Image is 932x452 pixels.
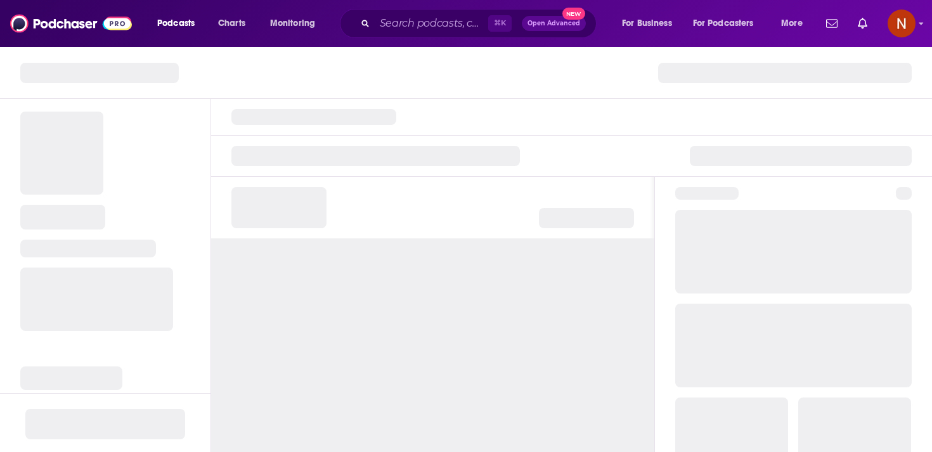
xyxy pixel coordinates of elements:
span: Logged in as AdelNBM [888,10,916,37]
button: Open AdvancedNew [522,16,586,31]
div: Search podcasts, credits, & more... [352,9,609,38]
span: More [781,15,803,32]
span: For Business [622,15,672,32]
button: Show profile menu [888,10,916,37]
span: Charts [218,15,245,32]
button: open menu [685,13,772,34]
button: open menu [148,13,211,34]
button: open menu [613,13,688,34]
a: Charts [210,13,253,34]
input: Search podcasts, credits, & more... [375,13,488,34]
img: User Profile [888,10,916,37]
button: open menu [261,13,332,34]
span: ⌘ K [488,15,512,32]
button: open menu [772,13,819,34]
a: Show notifications dropdown [853,13,872,34]
span: Podcasts [157,15,195,32]
span: Open Advanced [527,20,580,27]
img: Podchaser - Follow, Share and Rate Podcasts [10,11,132,36]
a: Show notifications dropdown [821,13,843,34]
span: Monitoring [270,15,315,32]
span: New [562,8,585,20]
span: For Podcasters [693,15,754,32]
